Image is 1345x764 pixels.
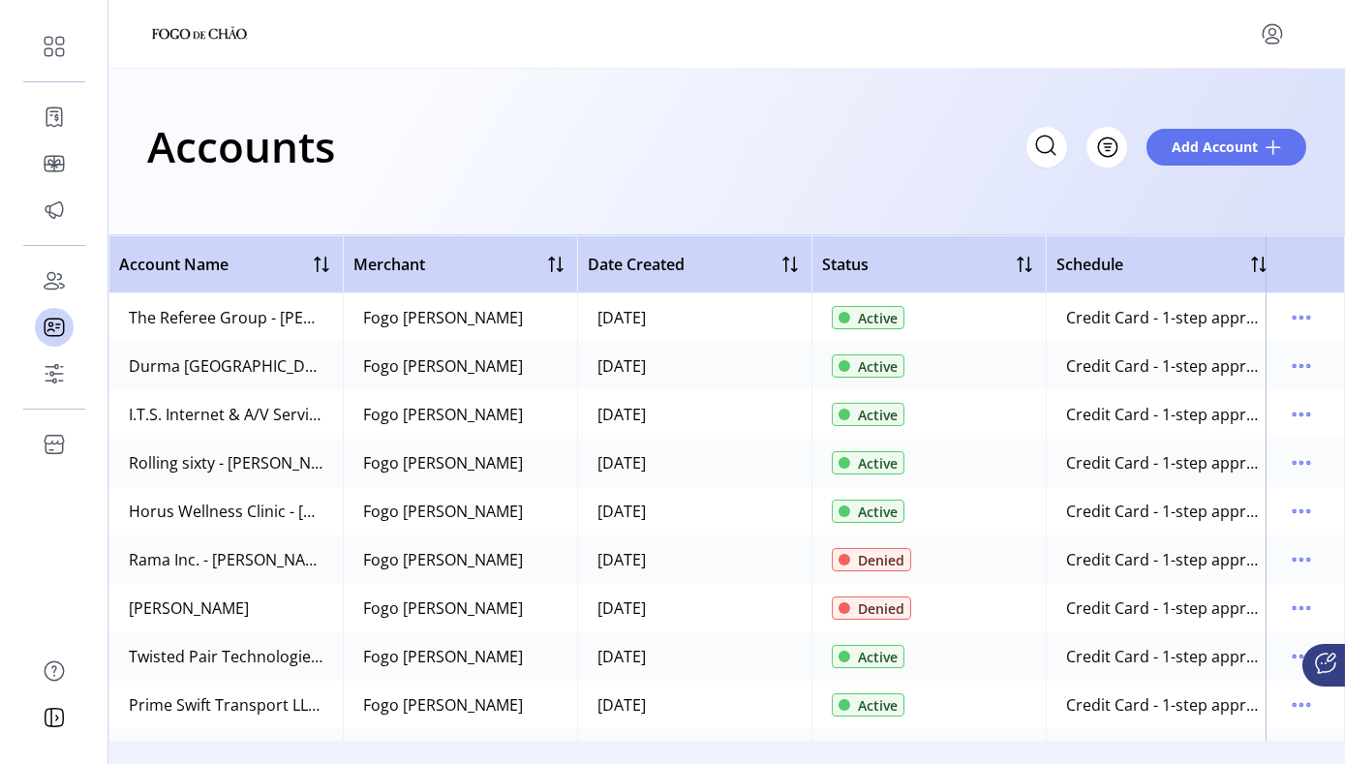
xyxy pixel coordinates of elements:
span: Denied [858,550,904,570]
div: Fogo [PERSON_NAME] [363,306,523,329]
td: [DATE] [577,293,811,342]
span: Active [858,502,898,522]
div: Credit Card - 1-step approval [1066,500,1261,523]
span: Account Name [119,253,229,276]
td: [DATE] [577,535,811,584]
div: Credit Card - 1-step approval [1066,451,1261,474]
div: Credit Card - 1-step approval [1066,403,1261,426]
td: [DATE] [577,342,811,390]
td: [DATE] [577,390,811,439]
span: Active [858,308,898,328]
button: menu [1286,689,1317,720]
button: Filter Button [1086,127,1127,168]
button: menu [1257,18,1288,49]
div: Fogo [PERSON_NAME] [363,500,523,523]
button: menu [1286,399,1317,430]
div: Fogo [PERSON_NAME] [363,451,523,474]
span: Merchant [353,253,425,276]
div: Rolling sixty - [PERSON_NAME] [129,451,323,474]
td: [DATE] [577,632,811,681]
span: Add Account [1172,137,1258,157]
div: Credit Card - 1-step approval [1066,306,1261,329]
td: [DATE] [577,439,811,487]
div: Durma [GEOGRAPHIC_DATA], inc - [PERSON_NAME] [129,354,323,378]
button: menu [1286,544,1317,575]
button: menu [1286,496,1317,527]
span: Active [858,453,898,474]
div: The Referee Group - [PERSON_NAME] [129,306,323,329]
span: Schedule [1056,253,1123,276]
div: Fogo [PERSON_NAME] [363,403,523,426]
div: Fogo [PERSON_NAME] [363,354,523,378]
div: Credit Card - 1-step approval [1066,693,1261,717]
div: Fogo [PERSON_NAME] [363,693,523,717]
div: I.T.S. Internet & A/V Services, Inc. - [PERSON_NAME] [129,403,323,426]
span: Status [822,253,869,276]
div: Horus Wellness Clinic - [PERSON_NAME] [129,500,323,523]
button: menu [1286,302,1317,333]
span: Date Created [588,253,685,276]
div: Credit Card - 1-step approval [1066,548,1261,571]
td: [DATE] [577,681,811,729]
div: Fogo [PERSON_NAME] [363,596,523,620]
div: Credit Card - 1-step approval [1066,354,1261,378]
span: Active [858,356,898,377]
span: Active [858,405,898,425]
div: Credit Card - 1-step approval [1066,645,1261,668]
img: logo [147,23,252,45]
td: [DATE] [577,584,811,632]
button: Add Account [1146,129,1306,166]
div: Prime Swift Transport LLC - [PERSON_NAME] [129,693,323,717]
h1: Accounts [147,112,335,180]
td: [DATE] [577,487,811,535]
div: Fogo [PERSON_NAME] [363,645,523,668]
span: Active [858,647,898,667]
div: [PERSON_NAME] [129,596,249,620]
button: menu [1286,351,1317,382]
button: menu [1286,593,1317,624]
button: menu [1286,447,1317,478]
div: Fogo [PERSON_NAME] [363,548,523,571]
span: Active [858,695,898,716]
button: menu [1286,641,1317,672]
div: Rama Inc. - [PERSON_NAME] [129,548,323,571]
div: Twisted Pair Technologies - [PERSON_NAME] [129,645,323,668]
span: Denied [858,598,904,619]
div: Credit Card - 1-step approval [1066,596,1261,620]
